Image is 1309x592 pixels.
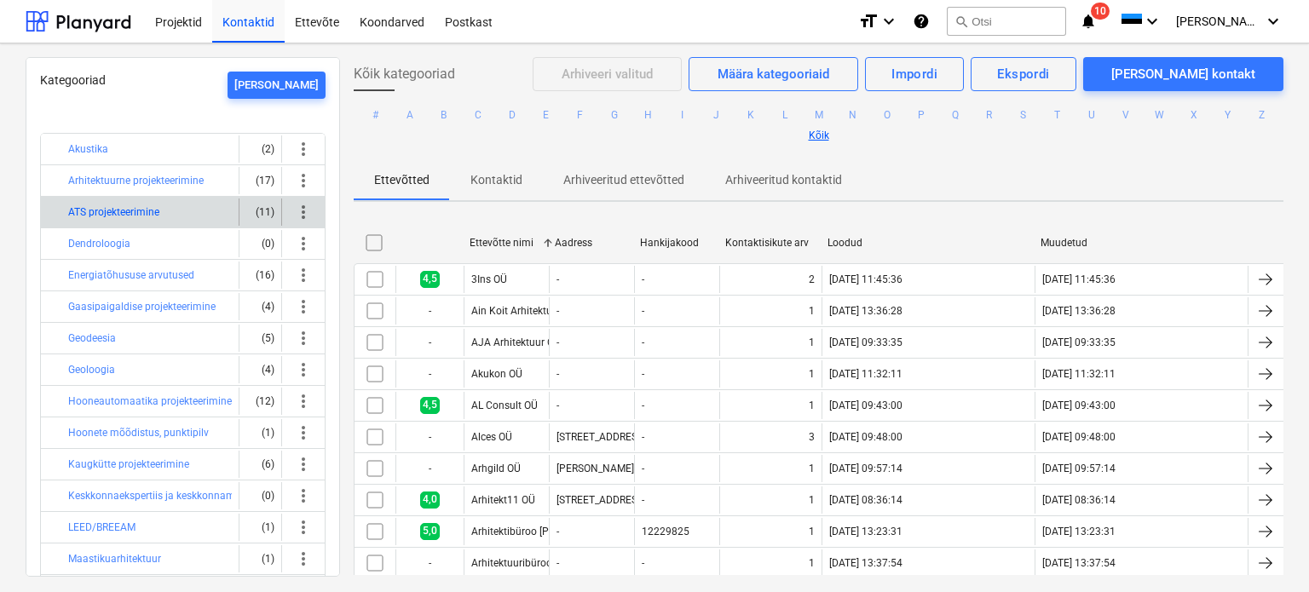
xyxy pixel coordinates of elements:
div: - [395,549,464,577]
button: A [400,105,420,125]
div: (1) [246,514,274,541]
button: U [1081,105,1102,125]
button: Määra kategooriaid [689,57,858,91]
div: (0) [246,482,274,509]
div: - [556,399,559,411]
div: (17) [246,167,274,194]
div: [DATE] 13:36:28 [829,305,902,317]
div: 3 [809,431,815,443]
button: Maastikuarhitektuur [68,549,161,569]
span: 4,0 [420,491,440,508]
div: AL Consult OÜ [471,399,538,411]
button: V [1116,105,1136,125]
button: Kaugkütte projekteerimine [68,454,189,474]
span: [PERSON_NAME] [1176,14,1261,28]
button: H [638,105,659,125]
div: 1 [809,336,815,348]
div: Hankijakood [640,237,712,249]
button: Z [1252,105,1272,125]
div: - [556,305,559,317]
p: Kontaktid [470,171,522,189]
div: - [642,494,644,506]
div: - [556,557,559,569]
div: (4) [246,293,274,320]
div: [DATE] 09:33:35 [1042,336,1116,348]
div: - [642,273,644,285]
div: [DATE] 13:37:54 [829,557,902,569]
div: Alces OÜ [471,431,512,443]
div: Ain Koit Arhitektuuribüroo OÜ [471,305,608,317]
div: 12229825 [642,526,689,537]
div: (5) [246,325,274,352]
div: [DATE] 13:23:31 [1042,526,1116,537]
button: Geodeesia [68,328,116,348]
div: (2) [246,135,274,163]
div: - [556,526,559,537]
div: [DATE] 09:48:00 [1042,431,1116,443]
div: [DATE] 09:57:14 [829,463,902,474]
span: more_vert [293,265,314,285]
button: Otsi [947,7,1066,36]
div: Arhgild OÜ [471,463,521,474]
button: T [1047,105,1068,125]
button: O [877,105,897,125]
iframe: Chat Widget [1224,510,1309,592]
div: [DATE] 11:45:36 [829,273,902,285]
button: F [570,105,591,125]
i: keyboard_arrow_down [1263,11,1283,32]
div: Ekspordi [997,63,1049,85]
p: Arhiveeritud kontaktid [725,171,842,189]
div: [DATE] 09:43:00 [829,399,902,411]
p: Arhiveeritud ettevõtted [563,171,684,189]
span: more_vert [293,454,314,474]
div: 1 [809,463,815,474]
span: more_vert [293,139,314,159]
button: # [366,105,386,125]
div: 2 [809,273,815,285]
div: [DATE] 11:32:11 [1042,368,1116,380]
button: B [434,105,454,125]
span: Kõik kategooriad [354,64,455,84]
button: LEED/BREEAM [68,517,136,537]
div: [DATE] 09:48:00 [829,431,902,443]
button: Impordi [865,57,964,91]
div: Määra kategooriaid [718,63,829,85]
div: [DATE] 08:36:14 [1042,494,1116,506]
div: Loodud [827,237,1027,249]
button: Keskkonnaekspertiis ja keskkonnamõju hindamine [68,486,302,506]
div: AJA Arhitektuur OÜ [471,336,561,348]
button: X [1184,105,1204,125]
div: (1) [246,419,274,446]
span: search [954,14,968,28]
button: I [672,105,693,125]
div: - [642,431,644,443]
div: Muudetud [1041,237,1240,249]
div: (6) [246,451,274,478]
button: [PERSON_NAME] [228,72,326,99]
div: Impordi [891,63,937,85]
button: E [536,105,556,125]
button: Geoloogia [68,359,115,380]
div: - [642,305,644,317]
div: [DATE] 09:57:14 [1042,463,1116,474]
div: Arhitektuuribüroo Korrus OÜ [471,557,602,569]
button: L [775,105,795,125]
div: - [556,273,559,285]
span: more_vert [293,328,314,348]
div: [DATE] 11:32:11 [829,368,902,380]
button: C [468,105,488,125]
button: Arhitektuurne projekteerimine [68,170,204,191]
div: (4) [246,356,274,383]
span: 5,0 [420,523,440,539]
div: (0) [246,230,274,257]
div: - [395,360,464,388]
div: - [642,463,644,474]
span: 4,5 [420,271,440,287]
span: more_vert [293,549,314,569]
button: Hooneautomaatika projekteerimine [68,391,232,411]
span: more_vert [293,170,314,191]
span: Kategooriad [40,73,106,87]
button: P [911,105,931,125]
div: 1 [809,305,815,317]
div: Arhitekt11 OÜ [471,494,535,506]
